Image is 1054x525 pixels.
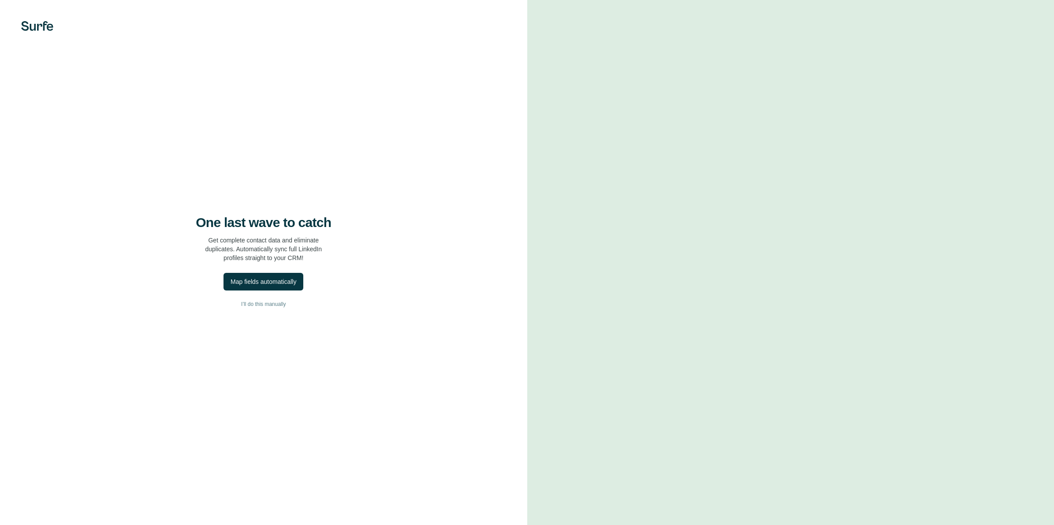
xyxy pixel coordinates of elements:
img: Surfe's logo [21,21,53,31]
button: Map fields automatically [223,273,303,290]
p: Get complete contact data and eliminate duplicates. Automatically sync full LinkedIn profiles str... [205,236,322,262]
div: Map fields automatically [231,277,296,286]
h4: One last wave to catch [196,215,331,231]
button: I’ll do this manually [18,298,510,311]
span: I’ll do this manually [241,300,286,308]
